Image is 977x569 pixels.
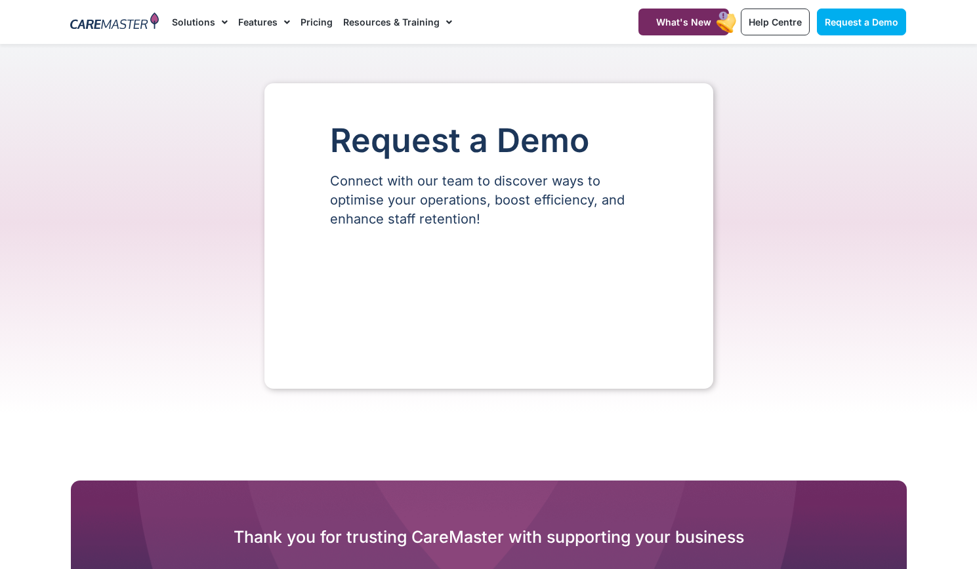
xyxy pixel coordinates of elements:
[817,9,906,35] a: Request a Demo
[330,251,648,349] iframe: Form 0
[70,12,159,32] img: CareMaster Logo
[656,16,711,28] span: What's New
[330,123,648,159] h1: Request a Demo
[749,16,802,28] span: Help Centre
[825,16,898,28] span: Request a Demo
[71,526,907,547] h2: Thank you for trusting CareMaster with supporting your business
[741,9,810,35] a: Help Centre
[330,172,648,229] p: Connect with our team to discover ways to optimise your operations, boost efficiency, and enhance...
[638,9,729,35] a: What's New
